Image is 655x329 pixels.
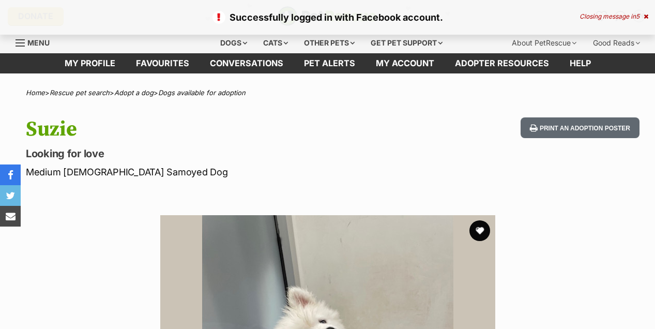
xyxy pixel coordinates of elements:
[126,53,200,73] a: Favourites
[114,88,154,97] a: Adopt a dog
[26,88,45,97] a: Home
[27,38,50,47] span: Menu
[586,33,647,53] div: Good Reads
[469,220,490,241] button: favourite
[297,33,362,53] div: Other pets
[521,117,639,139] button: Print an adoption poster
[26,165,400,179] p: Medium [DEMOGRAPHIC_DATA] Samoyed Dog
[54,53,126,73] a: My profile
[559,53,601,73] a: Help
[445,53,559,73] a: Adopter resources
[580,13,648,20] div: Closing message in
[636,12,639,20] span: 5
[26,146,400,161] p: Looking for love
[256,33,295,53] div: Cats
[16,33,57,51] a: Menu
[50,88,110,97] a: Rescue pet search
[294,53,365,73] a: Pet alerts
[365,53,445,73] a: My account
[200,53,294,73] a: conversations
[26,117,400,141] h1: Suzie
[158,88,246,97] a: Dogs available for adoption
[10,10,645,24] p: Successfully logged in with Facebook account.
[363,33,450,53] div: Get pet support
[505,33,584,53] div: About PetRescue
[213,33,254,53] div: Dogs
